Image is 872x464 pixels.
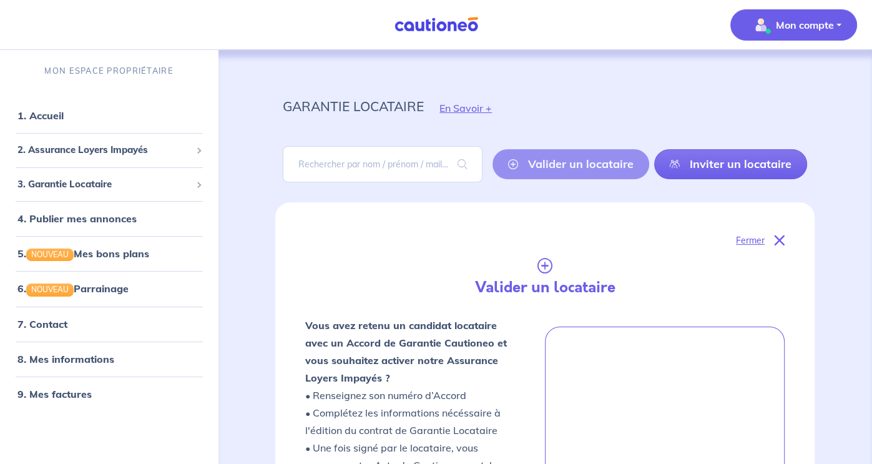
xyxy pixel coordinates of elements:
a: 4. Publier mes annonces [17,212,137,225]
span: search [443,147,483,182]
div: 7. Contact [5,312,213,337]
a: 8. Mes informations [17,353,114,365]
div: 8. Mes informations [5,347,213,372]
span: 2. Assurance Loyers Impayés [17,143,191,157]
a: 6.NOUVEAUParrainage [17,282,129,295]
a: 9. Mes factures [17,388,92,400]
p: MON ESPACE PROPRIÉTAIRE [44,65,173,77]
img: Cautioneo [389,17,483,32]
input: Rechercher par nom / prénom / mail du locataire [283,146,483,182]
p: Fermer [736,232,765,249]
div: 9. Mes factures [5,382,213,407]
div: 1. Accueil [5,103,213,128]
div: 6.NOUVEAUParrainage [5,276,213,301]
button: illu_account_valid_menu.svgMon compte [730,9,857,41]
p: Mon compte [776,17,834,32]
span: 3. Garantie Locataire [17,177,191,192]
button: En Savoir + [424,90,507,126]
p: garantie locataire [283,95,424,117]
img: illu_account_valid_menu.svg [751,15,771,35]
a: 7. Contact [17,318,67,330]
div: 5.NOUVEAUMes bons plans [5,241,213,266]
div: 3. Garantie Locataire [5,172,213,197]
div: 2. Assurance Loyers Impayés [5,138,213,162]
div: 4. Publier mes annonces [5,206,213,231]
h4: Valider un locataire [421,279,669,297]
a: 5.NOUVEAUMes bons plans [17,247,149,260]
strong: Vous avez retenu un candidat locataire avec un Accord de Garantie Cautioneo et vous souhaitez act... [305,319,507,384]
a: Inviter un locataire [654,149,807,179]
a: 1. Accueil [17,109,64,122]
